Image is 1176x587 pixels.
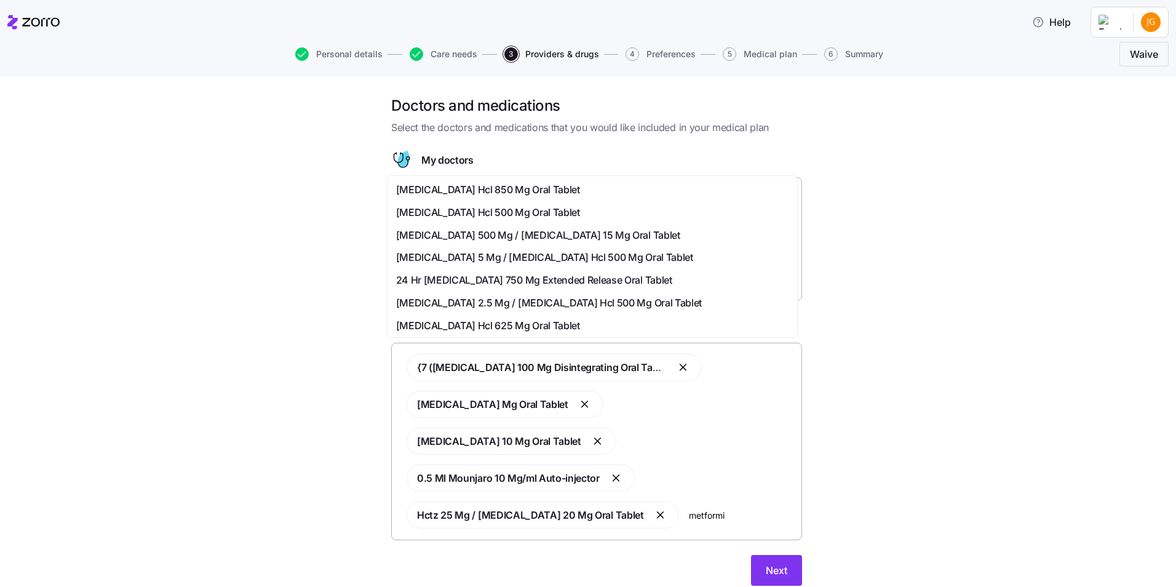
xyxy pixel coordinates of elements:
[626,47,639,61] span: 4
[766,563,787,578] span: Next
[410,47,477,61] button: Care needs
[1099,15,1123,30] img: Employer logo
[417,509,644,521] span: Hctz 25 Mg / [MEDICAL_DATA] 20 Mg Oral Tablet
[391,150,411,170] svg: Doctor figure
[417,472,600,484] span: 0.5 Ml Mounjaro 10 Mg/ml Auto-injector
[293,47,383,61] a: Personal details
[295,47,383,61] button: Personal details
[1022,10,1081,34] button: Help
[689,508,794,522] input: Search your medications
[1119,42,1169,66] button: Waive
[1032,15,1071,30] span: Help
[396,318,580,333] span: [MEDICAL_DATA] Hcl 625 Mg Oral Tablet
[417,398,568,410] span: [MEDICAL_DATA] Mg Oral Tablet
[646,50,696,58] span: Preferences
[626,47,696,61] button: 4Preferences
[391,120,802,135] span: Select the doctors and medications that you would like included in your medical plan
[502,47,599,61] a: 3Providers & drugs
[396,250,693,265] span: [MEDICAL_DATA] 5 Mg / [MEDICAL_DATA] Hcl 500 Mg Oral Tablet
[1141,12,1161,32] img: be28eee7940ff7541a673135d606113e
[391,96,802,115] h1: Doctors and medications
[824,47,838,61] span: 6
[751,555,802,586] button: Next
[723,47,797,61] button: 5Medical plan
[396,295,702,311] span: [MEDICAL_DATA] 2.5 Mg / [MEDICAL_DATA] Hcl 500 Mg Oral Tablet
[396,182,580,198] span: [MEDICAL_DATA] Hcl 850 Mg Oral Tablet
[723,47,736,61] span: 5
[744,50,797,58] span: Medical plan
[396,273,672,288] span: 24 Hr [MEDICAL_DATA] 750 Mg Extended Release Oral Tablet
[431,50,477,58] span: Care needs
[504,47,599,61] button: 3Providers & drugs
[525,50,599,58] span: Providers & drugs
[396,205,580,220] span: [MEDICAL_DATA] Hcl 500 Mg Oral Tablet
[824,47,883,61] button: 6Summary
[417,435,581,447] span: [MEDICAL_DATA] 10 Mg Oral Tablet
[845,50,883,58] span: Summary
[421,153,474,168] span: My doctors
[316,50,383,58] span: Personal details
[396,228,680,243] span: [MEDICAL_DATA] 500 Mg / [MEDICAL_DATA] 15 Mg Oral Tablet
[407,47,477,61] a: Care needs
[504,47,518,61] span: 3
[1130,47,1158,62] span: Waive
